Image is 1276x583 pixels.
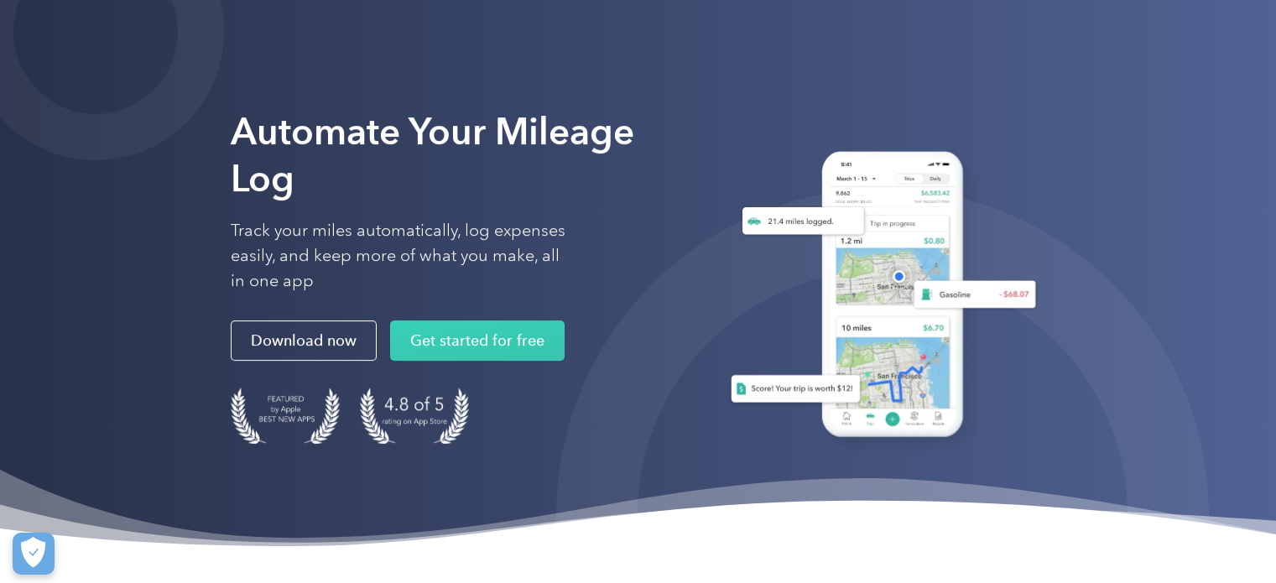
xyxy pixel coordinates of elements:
[711,138,1046,456] img: Everlance, mileage tracker app, expense tracking app
[231,320,377,361] a: Download now
[231,218,566,294] p: Track your miles automatically, log expenses easily, and keep more of what you make, all in one app
[231,388,340,444] img: Badge for Featured by Apple Best New Apps
[390,320,565,361] a: Get started for free
[231,109,634,200] strong: Automate Your Mileage Log
[13,533,55,575] button: Cookies Settings
[360,388,469,444] img: 4.9 out of 5 stars on the app store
